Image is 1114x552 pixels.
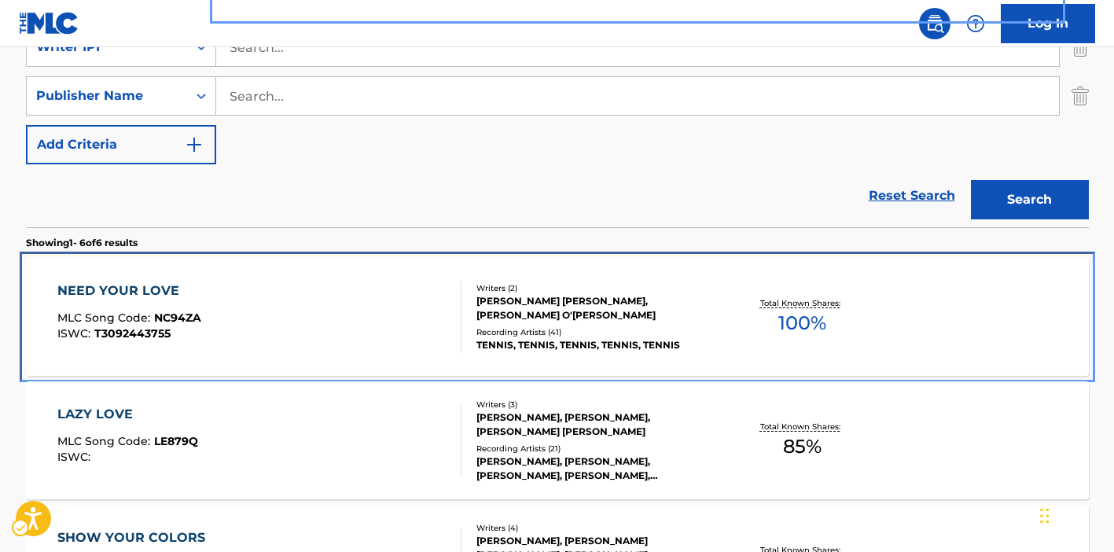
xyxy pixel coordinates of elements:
div: Chat Widget [1035,477,1114,552]
div: LAZY LOVE [57,405,198,424]
img: MLC Logo [19,12,79,35]
img: search [925,14,944,33]
div: [PERSON_NAME], [PERSON_NAME], [PERSON_NAME], [PERSON_NAME], [PERSON_NAME] [476,454,714,483]
span: 85 % [783,432,822,461]
p: Showing 1 - 6 of 6 results [26,236,138,250]
a: LAZY LOVEMLC Song Code:LE879QISWC:Writers (3)[PERSON_NAME], [PERSON_NAME], [PERSON_NAME] [PERSON_... [26,381,1089,499]
p: Total Known Shares: [760,297,844,309]
img: 9d2ae6d4665cec9f34b9.svg [185,135,204,154]
div: Writers ( 3 ) [476,399,714,410]
p: Total Known Shares: [760,421,844,432]
div: Recording Artists ( 21 ) [476,443,714,454]
div: [PERSON_NAME], [PERSON_NAME], [PERSON_NAME] [PERSON_NAME] [476,410,714,439]
img: Delete Criterion [1072,76,1089,116]
span: NC94ZA [154,311,201,325]
input: Search... [216,77,1059,115]
div: TENNIS, TENNIS, TENNIS, TENNIS, TENNIS [476,338,714,352]
button: Add Criteria [26,125,216,164]
div: Publisher Name [36,86,178,105]
span: ISWC : [57,326,94,340]
input: Search... [216,28,1059,66]
div: Writers ( 2 ) [476,282,714,294]
div: SHOW YOUR COLORS [57,528,213,547]
div: [PERSON_NAME] [PERSON_NAME], [PERSON_NAME] O'[PERSON_NAME] [476,294,714,322]
span: 100 % [778,309,826,337]
a: NEED YOUR LOVEMLC Song Code:NC94ZAISWC:T3092443755Writers (2)[PERSON_NAME] [PERSON_NAME], [PERSON... [26,258,1089,376]
div: Writer IPI [36,38,178,57]
iframe: Hubspot Iframe [1035,477,1114,552]
img: Delete Criterion [1072,28,1089,67]
div: Recording Artists ( 41 ) [476,326,714,338]
span: ISWC : [57,450,94,464]
div: Drag [1040,492,1050,539]
div: NEED YOUR LOVE [57,282,201,300]
button: Search [971,180,1089,219]
span: MLC Song Code : [57,311,154,325]
img: help [966,14,985,33]
span: MLC Song Code : [57,434,154,448]
a: Reset Search [861,178,963,213]
span: T3092443755 [94,326,171,340]
div: Writers ( 4 ) [476,522,714,534]
a: Log In [1001,4,1095,43]
span: LE879Q [154,434,198,448]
